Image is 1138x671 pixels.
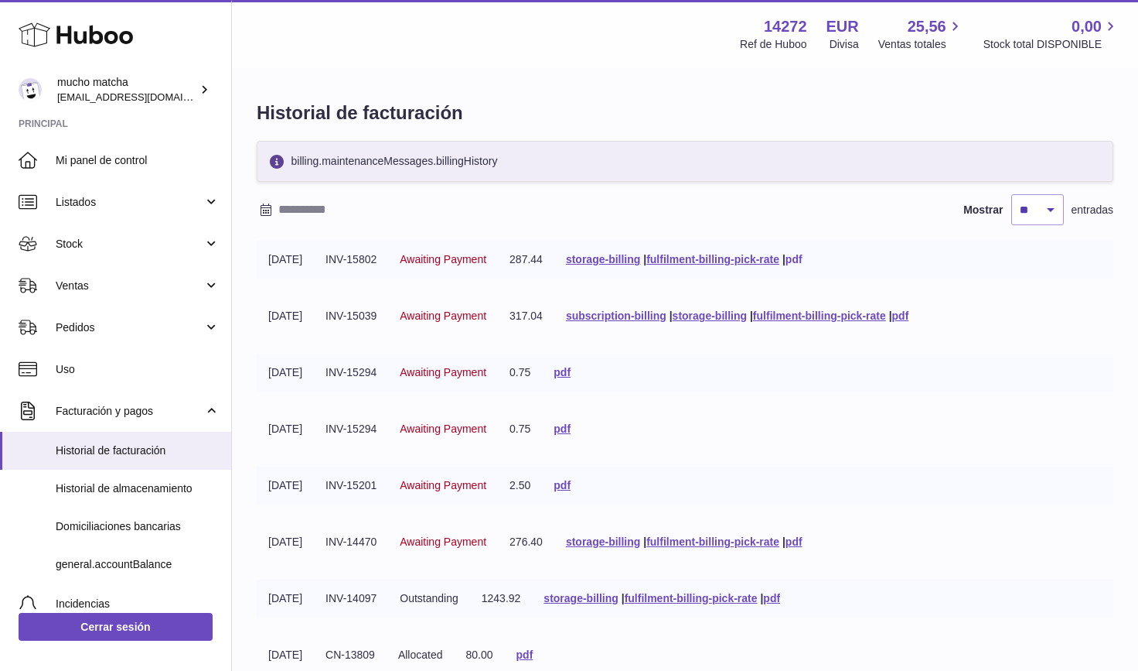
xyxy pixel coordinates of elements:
[56,481,220,496] span: Historial de almacenamiento
[400,366,486,378] span: Awaiting Payment
[400,536,486,548] span: Awaiting Payment
[785,536,802,548] a: pdf
[498,354,542,392] td: 0.75
[782,536,785,548] span: |
[470,580,533,618] td: 1243.92
[257,101,1113,125] h1: Historial de facturación
[908,16,946,37] span: 25,56
[257,410,314,448] td: [DATE]
[19,78,42,101] img: irina.muchomatcha@gmail.com
[830,37,859,52] div: Divisa
[516,649,533,661] a: pdf
[257,297,314,335] td: [DATE]
[56,519,220,534] span: Domiciliaciones bancarias
[566,310,666,322] a: subscription-billing
[314,354,388,392] td: INV-15294
[764,16,807,37] strong: 14272
[56,279,203,293] span: Ventas
[57,75,196,104] div: mucho matcha
[56,557,220,572] span: general.accountBalance
[257,241,314,279] td: [DATE]
[646,536,779,548] a: fulfilment-billing-pick-rate
[643,536,646,548] span: |
[1072,16,1102,37] span: 0,00
[57,91,227,103] span: [EMAIL_ADDRESS][DOMAIN_NAME]
[646,253,779,265] a: fulfilment-billing-pick-rate
[314,241,388,279] td: INV-15802
[56,153,220,168] span: Mi panel de control
[566,536,640,548] a: storage-billing
[554,366,571,378] a: pdf
[554,423,571,435] a: pdf
[56,404,203,419] span: Facturación y pagos
[878,37,964,52] span: Ventas totales
[398,649,443,661] span: Allocated
[785,253,802,265] a: pdf
[257,354,314,392] td: [DATE]
[498,297,554,335] td: 317.04
[400,423,486,435] span: Awaiting Payment
[257,580,314,618] td: [DATE]
[763,592,780,604] a: pdf
[400,479,486,491] span: Awaiting Payment
[782,253,785,265] span: |
[826,16,859,37] strong: EUR
[498,467,542,505] td: 2.50
[56,443,220,458] span: Historial de facturación
[498,241,554,279] td: 287.44
[983,37,1119,52] span: Stock total DISPONIBLE
[673,310,747,322] a: storage-billing
[543,592,618,604] a: storage-billing
[554,479,571,491] a: pdf
[983,16,1119,52] a: 0,00 Stock total DISPONIBLE
[314,297,388,335] td: INV-15039
[643,253,646,265] span: |
[314,410,388,448] td: INV-15294
[963,203,1003,217] label: Mostrar
[622,592,625,604] span: |
[257,141,1113,182] div: billing.maintenanceMessages.billingHistory
[889,310,892,322] span: |
[314,523,388,561] td: INV-14470
[257,467,314,505] td: [DATE]
[566,253,640,265] a: storage-billing
[56,597,220,611] span: Incidencias
[878,16,964,52] a: 25,56 Ventas totales
[892,310,909,322] a: pdf
[750,310,753,322] span: |
[56,320,203,335] span: Pedidos
[400,592,458,604] span: Outstanding
[498,410,542,448] td: 0.75
[760,592,763,604] span: |
[314,580,388,618] td: INV-14097
[740,37,806,52] div: Ref de Huboo
[19,613,213,641] a: Cerrar sesión
[400,253,486,265] span: Awaiting Payment
[56,195,203,210] span: Listados
[314,467,388,505] td: INV-15201
[400,310,486,322] span: Awaiting Payment
[1072,203,1113,217] span: entradas
[498,523,554,561] td: 276.40
[625,592,758,604] a: fulfilment-billing-pick-rate
[257,523,314,561] td: [DATE]
[56,237,203,252] span: Stock
[670,310,673,322] span: |
[56,362,220,377] span: Uso
[753,310,886,322] a: fulfilment-billing-pick-rate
